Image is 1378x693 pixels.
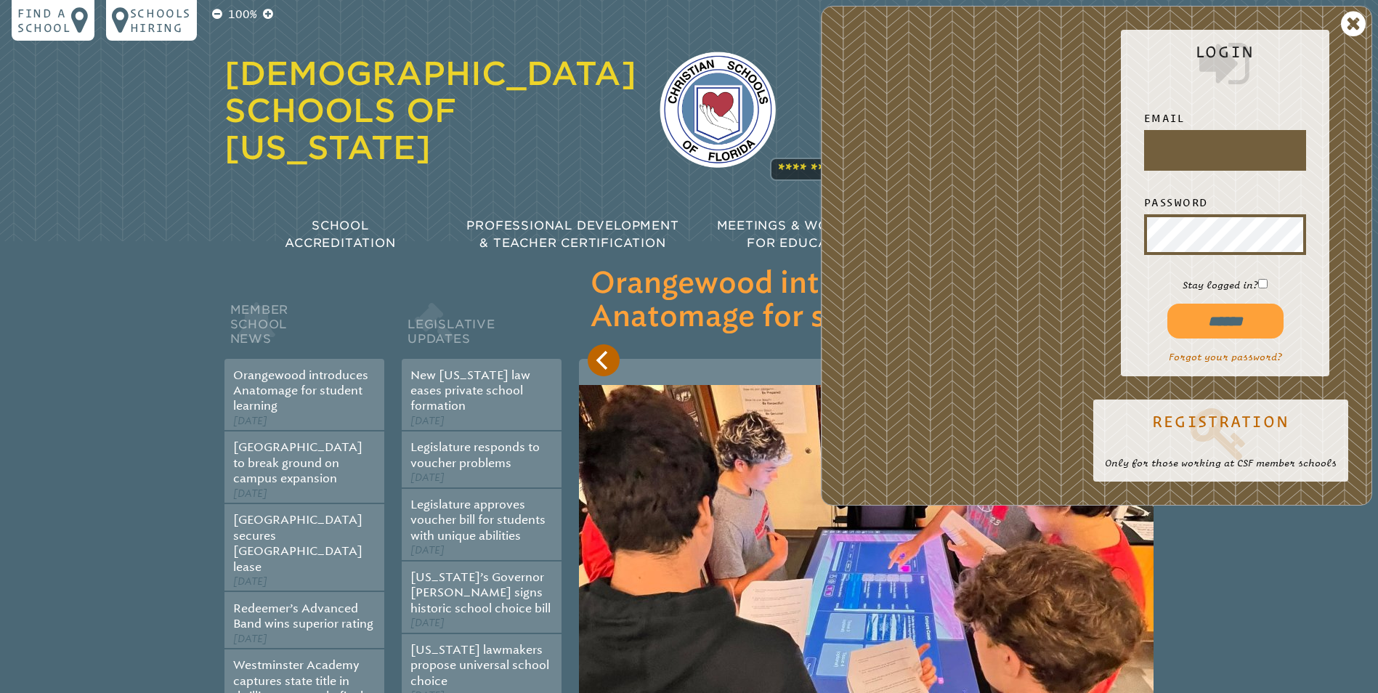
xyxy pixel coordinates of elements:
label: Password [1144,194,1306,211]
h2: Legislative Updates [402,299,562,359]
span: [DATE] [233,633,267,645]
a: [GEOGRAPHIC_DATA] to break ground on campus expansion [233,440,362,485]
a: Orangewood introduces Anatomage for student learning [233,368,368,413]
a: Legislature approves voucher bill for students with unique abilities [410,498,546,543]
a: Forgot your password? [1169,352,1282,362]
span: [DATE] [410,415,445,427]
a: Redeemer’s Advanced Band wins superior rating [233,601,373,631]
p: The agency that [US_STATE]’s [DEMOGRAPHIC_DATA] schools rely on for best practices in accreditati... [799,61,1154,177]
span: [DATE] [410,544,445,556]
span: [DATE] [233,487,267,500]
span: [DATE] [233,575,267,588]
a: [US_STATE] lawmakers propose universal school choice [410,643,549,688]
h3: Orangewood introduces Anatomage for student learning [591,267,1142,334]
img: csf-logo-web-colors.png [660,52,776,168]
span: School Accreditation [285,219,395,250]
span: Professional Development & Teacher Certification [466,219,678,250]
span: [DATE] [410,471,445,484]
button: Previous [588,344,620,376]
h2: Member School News [224,299,384,359]
a: Registration [1105,404,1337,462]
a: [US_STATE]’s Governor [PERSON_NAME] signs historic school choice bill [410,570,551,615]
p: 100% [225,6,260,23]
label: Email [1144,110,1306,127]
span: [DATE] [410,617,445,629]
p: Find a school [17,6,71,35]
p: Schools Hiring [130,6,191,35]
p: Stay logged in? [1132,278,1318,292]
p: Only for those working at CSF member schools [1105,456,1337,470]
span: Meetings & Workshops for Educators [717,219,894,250]
a: [GEOGRAPHIC_DATA] secures [GEOGRAPHIC_DATA] lease [233,513,362,573]
a: Legislature responds to voucher problems [410,440,540,469]
a: New [US_STATE] law eases private school formation [410,368,530,413]
a: [DEMOGRAPHIC_DATA] Schools of [US_STATE] [224,54,636,166]
span: [DATE] [233,415,267,427]
h2: Login [1132,43,1318,92]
